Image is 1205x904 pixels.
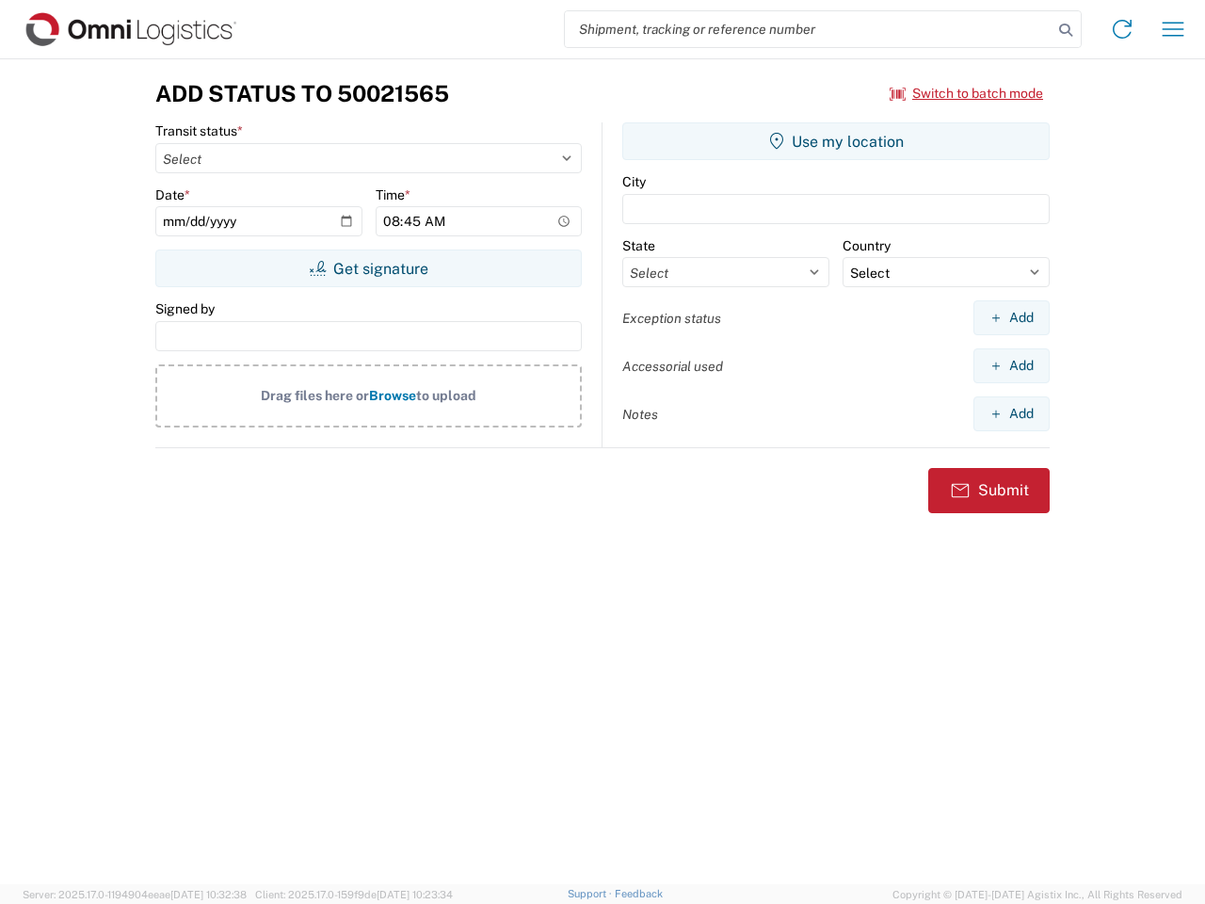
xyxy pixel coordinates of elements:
[622,122,1050,160] button: Use my location
[155,250,582,287] button: Get signature
[155,80,449,107] h3: Add Status to 50021565
[622,173,646,190] label: City
[622,237,655,254] label: State
[973,300,1050,335] button: Add
[973,348,1050,383] button: Add
[973,396,1050,431] button: Add
[843,237,891,254] label: Country
[892,886,1182,903] span: Copyright © [DATE]-[DATE] Agistix Inc., All Rights Reserved
[155,122,243,139] label: Transit status
[261,388,369,403] span: Drag files here or
[23,889,247,900] span: Server: 2025.17.0-1194904eeae
[622,406,658,423] label: Notes
[622,310,721,327] label: Exception status
[376,186,410,203] label: Time
[255,889,453,900] span: Client: 2025.17.0-159f9de
[155,300,215,317] label: Signed by
[369,388,416,403] span: Browse
[155,186,190,203] label: Date
[170,889,247,900] span: [DATE] 10:32:38
[416,388,476,403] span: to upload
[890,78,1043,109] button: Switch to batch mode
[568,888,615,899] a: Support
[565,11,1052,47] input: Shipment, tracking or reference number
[622,358,723,375] label: Accessorial used
[615,888,663,899] a: Feedback
[928,468,1050,513] button: Submit
[377,889,453,900] span: [DATE] 10:23:34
